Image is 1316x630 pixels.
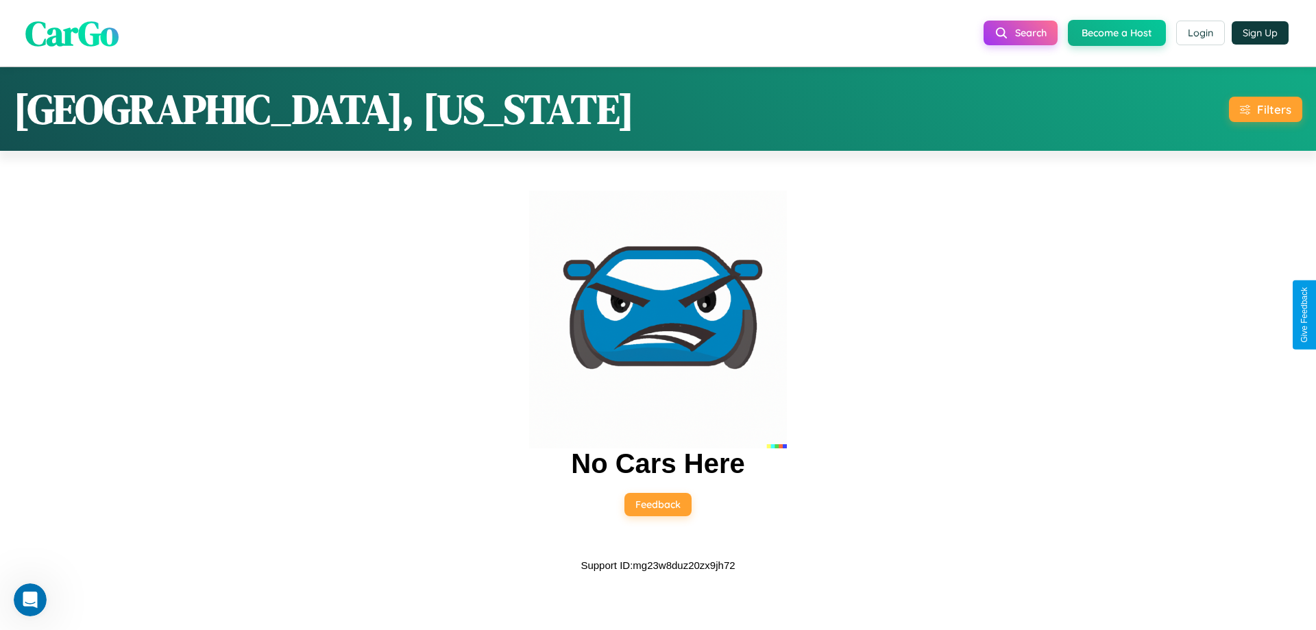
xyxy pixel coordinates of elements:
div: Filters [1257,102,1291,117]
p: Support ID: mg23w8duz20zx9jh72 [581,556,735,574]
button: Filters [1229,97,1302,122]
div: Give Feedback [1300,287,1309,343]
img: car [529,191,787,448]
button: Login [1176,21,1225,45]
button: Search [984,21,1058,45]
iframe: Intercom live chat [14,583,47,616]
h1: [GEOGRAPHIC_DATA], [US_STATE] [14,81,634,137]
button: Sign Up [1232,21,1289,45]
span: CarGo [25,9,119,56]
button: Feedback [624,493,692,516]
button: Become a Host [1068,20,1166,46]
h2: No Cars Here [571,448,744,479]
span: Search [1015,27,1047,39]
